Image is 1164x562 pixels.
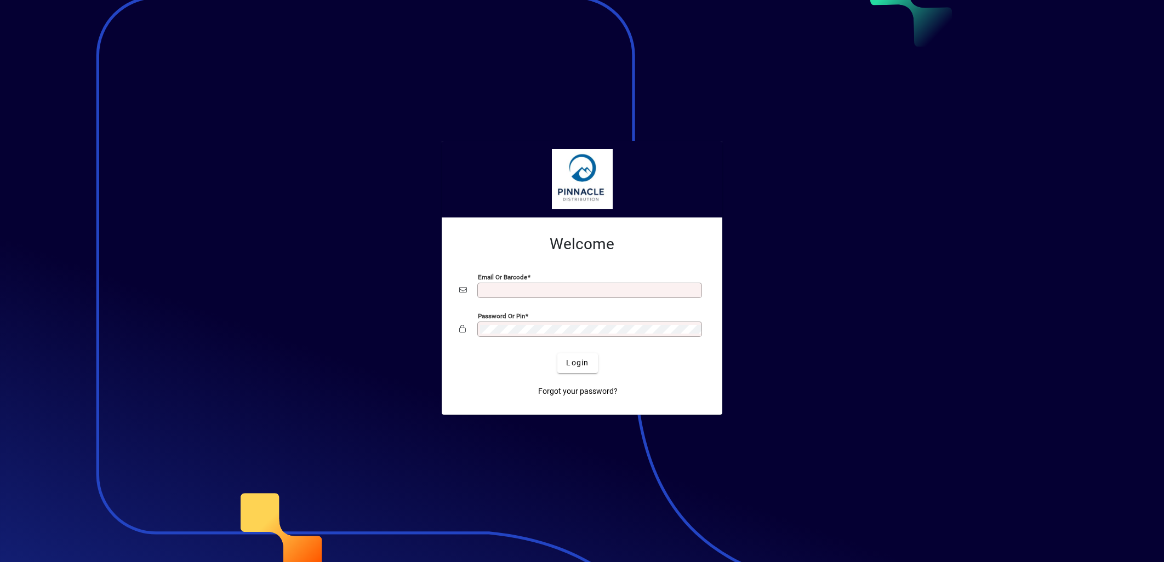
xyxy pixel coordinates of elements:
h2: Welcome [459,235,705,254]
button: Login [557,353,597,373]
mat-label: Email or Barcode [478,273,527,280]
span: Login [566,357,589,369]
a: Forgot your password? [534,382,622,402]
span: Forgot your password? [538,386,618,397]
mat-label: Password or Pin [478,312,525,319]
